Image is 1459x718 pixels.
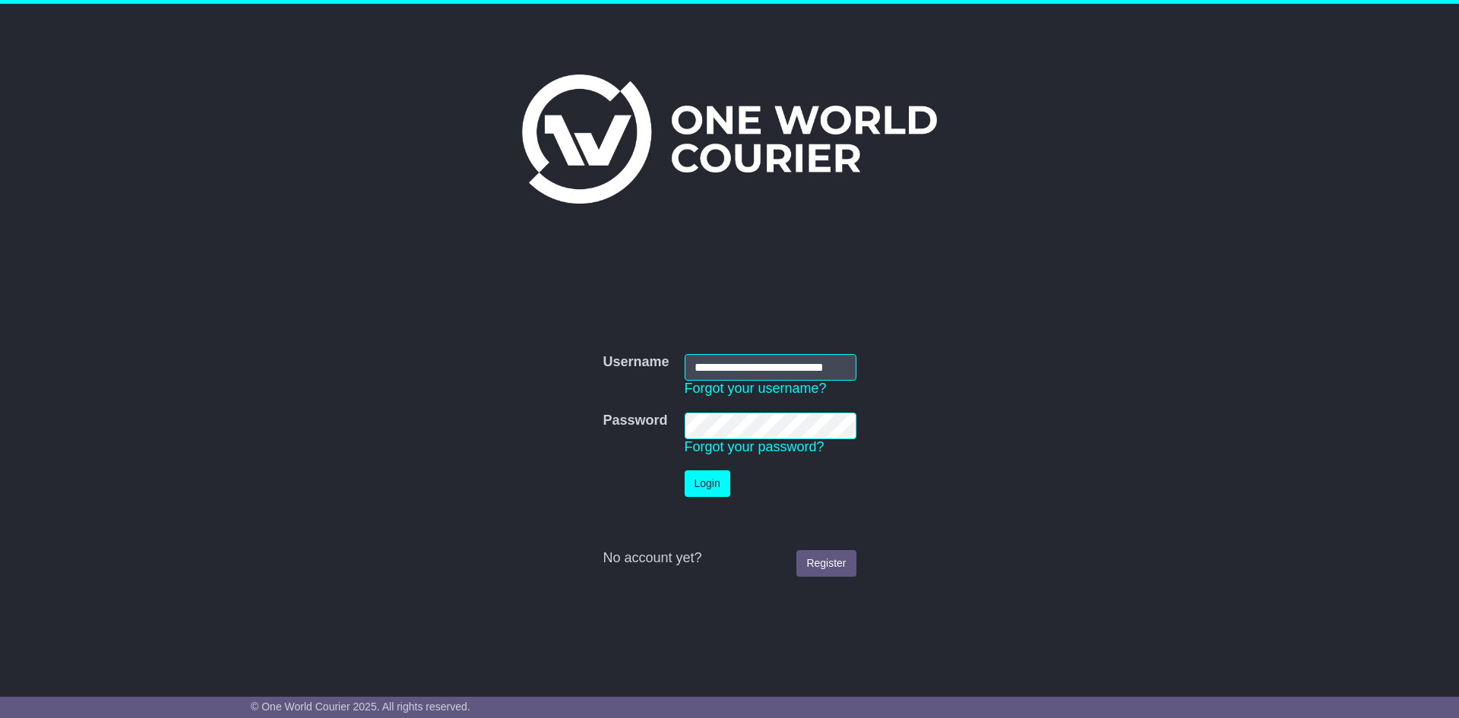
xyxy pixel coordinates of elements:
label: Username [603,354,669,371]
a: Forgot your username? [685,381,827,396]
span: © One World Courier 2025. All rights reserved. [251,701,470,713]
a: Register [796,550,856,577]
a: Forgot your password? [685,439,824,454]
img: One World [522,74,937,204]
div: No account yet? [603,550,856,567]
button: Login [685,470,730,497]
label: Password [603,413,667,429]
